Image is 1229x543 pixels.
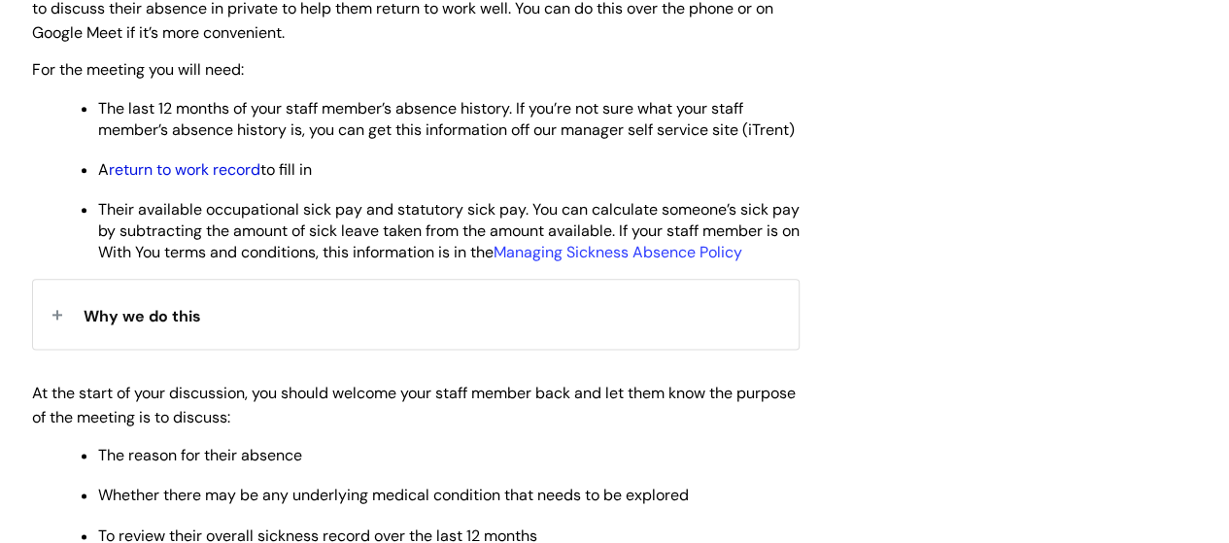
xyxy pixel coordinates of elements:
span: The last 12 months of your staff member’s absence history. If you’re not sure what your staff mem... [98,98,795,140]
span: The reason for their absence [98,445,302,465]
span: Their available occupational sick pay and statutory sick pay. You can calculate someone’s sick pa... [98,199,800,262]
span: Whether there may be any underlying medical condition that needs to be explored [98,485,689,505]
span: Why we do this [84,306,201,326]
span: A to fill in [98,159,312,180]
a: return to work record [109,159,260,180]
a: Managing Sickness Absence Policy [494,242,742,262]
span: For the meeting you will need: [32,59,244,80]
span: At the start of your discussion, you should welcome your staff member back and let them know the ... [32,383,796,427]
